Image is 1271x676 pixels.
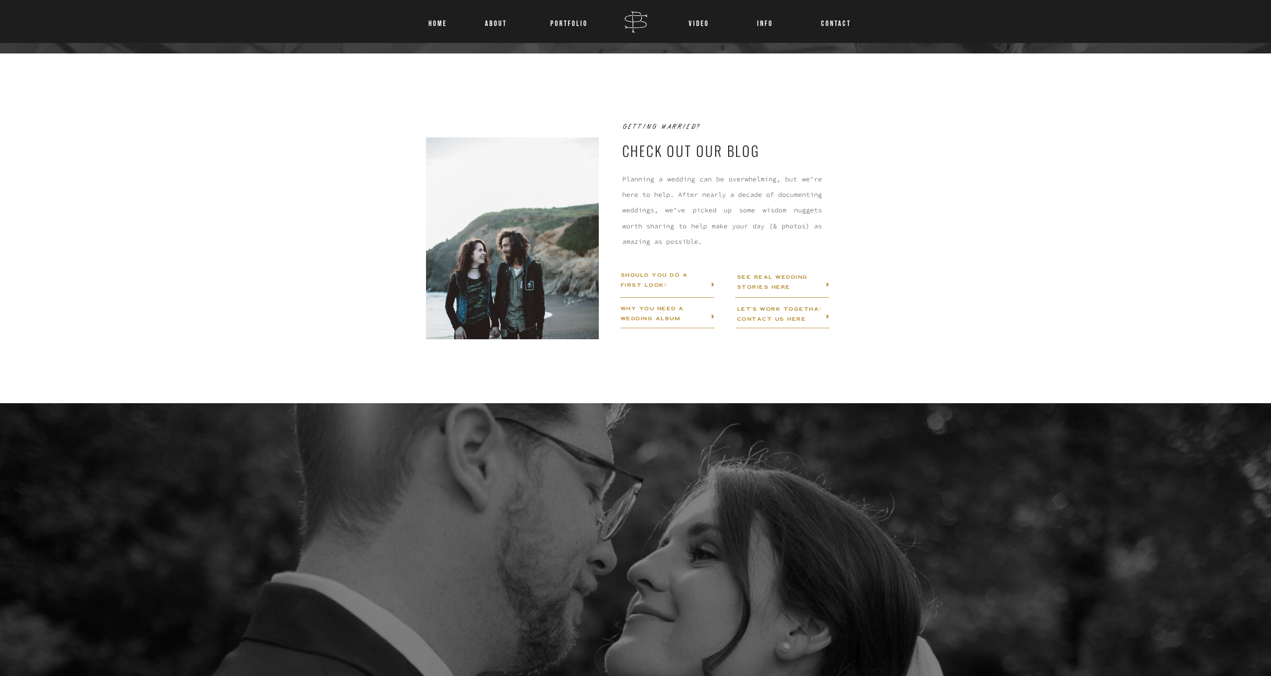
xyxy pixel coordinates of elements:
a: About [483,15,509,28]
a: Planning a wedding can be overwhelming, but we're here to help. After nearly a decade of document... [622,171,822,234]
a: LET'S WORK TOGETHA!CONTACT US HERE [737,304,841,341]
a: Portfolio [546,15,592,28]
a: SHOULD YOU DO A FIRST LOOK? [621,270,711,283]
a: GETTING MARRIED? [623,116,846,128]
a: SEE REAL WEDDING STORIES HERE [737,272,811,285]
a: CONTACT [821,15,844,28]
a: INFO [747,15,784,28]
a: Home [425,15,450,28]
a: WHY YOU NEED A WEDDING ALBUM [621,304,710,316]
h3: LET'S WORK TOGETHA! CONTACT US HERE [737,304,841,341]
a: VIDEO [688,15,710,28]
h2: CHECK OUT OUR BLOG [622,140,810,163]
